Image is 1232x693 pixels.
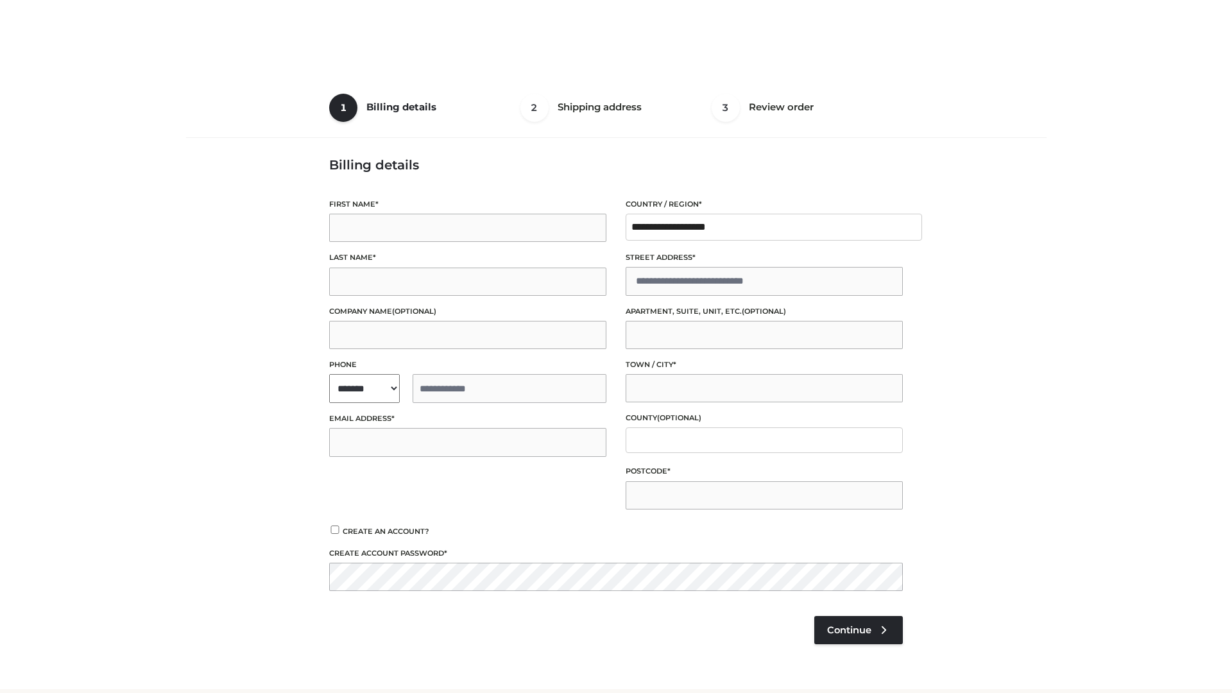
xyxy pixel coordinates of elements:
span: Billing details [366,101,436,113]
label: Apartment, suite, unit, etc. [626,305,903,318]
label: Company name [329,305,606,318]
span: (optional) [742,307,786,316]
label: Create account password [329,547,903,560]
label: County [626,412,903,424]
span: Shipping address [558,101,642,113]
label: Email address [329,413,606,425]
span: (optional) [392,307,436,316]
span: 2 [520,94,549,122]
span: Create an account? [343,527,429,536]
label: First name [329,198,606,210]
span: 3 [712,94,740,122]
a: Continue [814,616,903,644]
label: Phone [329,359,606,371]
label: Town / City [626,359,903,371]
span: 1 [329,94,357,122]
h3: Billing details [329,157,903,173]
span: (optional) [657,413,701,422]
label: Postcode [626,465,903,477]
span: Continue [827,624,871,636]
label: Last name [329,252,606,264]
label: Street address [626,252,903,264]
input: Create an account? [329,526,341,534]
span: Review order [749,101,814,113]
label: Country / Region [626,198,903,210]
